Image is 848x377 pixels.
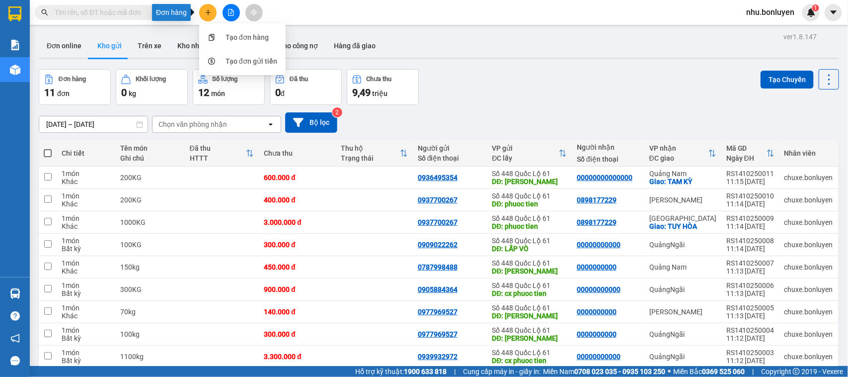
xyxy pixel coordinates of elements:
[577,143,639,151] div: Người nhận
[121,87,127,98] span: 0
[492,334,567,342] div: DĐ: LAI VUNG
[577,174,632,182] div: 00000000000000
[673,366,745,377] span: Miền Bắc
[352,87,371,98] span: 9,49
[121,263,180,271] div: 150kg
[10,288,20,299] img: warehouse-icon
[418,144,482,152] div: Người gửi
[264,196,331,204] div: 400.000 đ
[761,71,814,89] button: Tạo Chuyến
[336,140,413,167] th: Toggle SortBy
[668,370,671,374] span: ⚪️
[649,178,716,186] div: Giao: TAM KỲ
[185,140,259,167] th: Toggle SortBy
[355,366,447,377] span: Hỗ trợ kỹ thuật:
[726,357,774,365] div: 11:12 [DATE]
[62,304,111,312] div: 1 món
[62,245,111,253] div: Bất kỳ
[492,349,567,357] div: Số 448 Quốc Lộ 61
[752,366,754,377] span: |
[418,241,458,249] div: 0909022262
[44,87,55,98] span: 11
[267,120,275,128] svg: open
[223,4,240,21] button: file-add
[726,267,774,275] div: 11:13 [DATE]
[829,8,838,17] span: caret-down
[121,353,180,361] div: 1100kg
[649,308,716,316] div: [PERSON_NAME]
[116,69,188,105] button: Khối lượng0kg
[492,214,567,222] div: Số 448 Quốc Lộ 61
[62,170,111,178] div: 1 món
[726,289,774,297] div: 11:13 [DATE]
[41,9,48,16] span: search
[290,76,308,83] div: Đã thu
[738,6,802,18] span: nhu.bonluyen
[649,241,716,249] div: QuảngNgãi
[543,366,665,377] span: Miền Nam
[577,285,620,293] div: 00000000000
[649,154,708,162] div: ĐC giao
[8,6,21,21] img: logo-vxr
[418,330,458,338] div: 0977969527
[62,192,111,200] div: 1 món
[463,366,540,377] span: Cung cấp máy in - giấy in:
[136,76,166,83] div: Khối lượng
[492,282,567,289] div: Số 448 Quốc Lộ 61
[326,34,384,58] button: Hàng đã giao
[39,69,111,105] button: Đơn hàng11đơn
[783,31,817,42] div: ver 1.8.147
[812,4,819,11] sup: 1
[649,285,716,293] div: QuảngNgãi
[492,245,567,253] div: DĐ: LẤP VÒ
[228,9,234,16] span: file-add
[492,170,567,178] div: Số 448 Quốc Lộ 61
[264,218,331,226] div: 3.000.000 đ
[784,330,833,338] div: chuxe.bonluyen
[577,353,620,361] div: 00000000000
[62,312,111,320] div: Khác
[404,368,447,376] strong: 1900 633 818
[10,356,20,366] span: message
[726,282,774,289] div: RS1410250006
[577,155,639,163] div: Số điện thoại
[62,357,111,365] div: Bất kỳ
[62,178,111,186] div: Khác
[418,263,458,271] div: 0787998488
[39,116,148,132] input: Select a date range.
[784,174,833,182] div: chuxe.bonluyen
[264,263,331,271] div: 450.000 đ
[121,285,180,293] div: 300KG
[574,368,665,376] strong: 0708 023 035 - 0935 103 250
[649,196,716,204] div: [PERSON_NAME]
[807,8,816,17] img: icon-new-feature
[492,154,559,162] div: ĐC lấy
[264,353,331,361] div: 3.300.000 đ
[275,87,281,98] span: 0
[264,330,331,338] div: 300.000 đ
[577,308,617,316] div: 0000000000
[341,154,400,162] div: Trạng thái
[492,222,567,230] div: DĐ: phuoc tien
[199,4,217,21] button: plus
[726,334,774,342] div: 11:12 [DATE]
[121,144,180,152] div: Tên món
[264,241,331,249] div: 300.000 đ
[793,368,800,375] span: copyright
[649,144,708,152] div: VP nhận
[55,7,172,18] input: Tìm tên, số ĐT hoặc mã đơn
[644,140,721,167] th: Toggle SortBy
[158,119,227,129] div: Chọn văn phòng nhận
[784,241,833,249] div: chuxe.bonluyen
[825,4,842,21] button: caret-down
[492,259,567,267] div: Số 448 Quốc Lộ 61
[487,140,572,167] th: Toggle SortBy
[492,357,567,365] div: DĐ: cx phuoc tien
[577,330,617,338] div: 0000000000
[39,34,89,58] button: Đơn online
[726,144,767,152] div: Mã GD
[341,144,400,152] div: Thu hộ
[649,214,716,222] div: [GEOGRAPHIC_DATA]
[250,9,257,16] span: aim
[492,312,567,320] div: DĐ: LAI VUNG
